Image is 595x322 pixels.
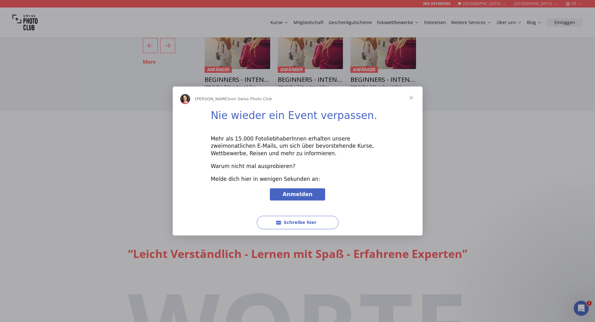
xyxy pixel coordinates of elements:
span: von Swiss Photo Club [229,97,272,101]
a: Anmelden [270,188,325,201]
span: [PERSON_NAME] [195,97,229,101]
button: Schreibe hier [257,216,339,229]
div: Melde dich hier in wenigen Sekunden an: [211,176,384,183]
img: Profile image for Joan [180,94,190,104]
div: Warum nicht mal ausprobieren? [211,163,384,170]
div: Mehr als 15.000 FotoliebhaberInnen erhalten unsere zweimonatlichen E-Mails, um sich über bevorste... [211,135,384,157]
h1: Nie wieder ein Event verpassen. [211,109,384,126]
span: Anmelden [282,191,312,197]
span: Schließen [400,87,423,109]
